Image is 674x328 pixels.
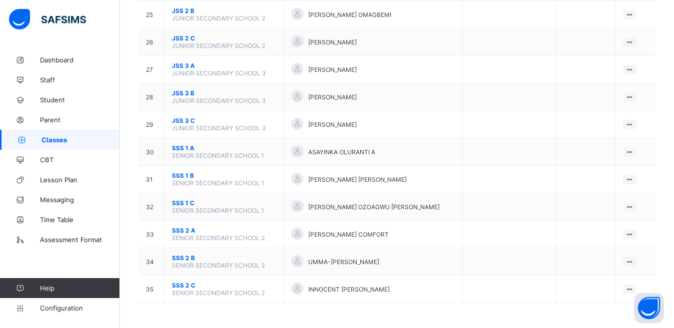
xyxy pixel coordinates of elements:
span: SENIOR SECONDARY SCHOOL 1 [172,152,264,159]
span: [PERSON_NAME] OZOAGWU [PERSON_NAME] [308,203,440,211]
span: SENIOR SECONDARY SCHOOL 2 [172,234,265,242]
span: Dashboard [40,56,120,64]
span: JSS 3 C [172,117,276,124]
span: Help [40,284,119,292]
td: 27 [138,56,164,83]
span: JSS 2 C [172,34,276,42]
span: SSS 1 B [172,172,276,179]
span: Lesson Plan [40,176,120,184]
td: 34 [138,248,164,276]
span: JUNIOR SECONDARY SCHOOL 3 [172,69,266,77]
span: SSS 2 A [172,227,276,234]
span: SENIOR SECONDARY SCHOOL 1 [172,207,264,214]
td: 26 [138,28,164,56]
span: Parent [40,116,120,124]
span: SENIOR SECONDARY SCHOOL 2 [172,289,265,297]
td: 29 [138,111,164,138]
span: [PERSON_NAME] [308,93,357,101]
span: JUNIOR SECONDARY SCHOOL 3 [172,124,266,132]
span: SSS 2 B [172,254,276,262]
span: [PERSON_NAME] [308,38,357,46]
td: 30 [138,138,164,166]
span: JSS 3 B [172,89,276,97]
span: Classes [41,136,120,144]
span: CBT [40,156,120,164]
span: ASAYINKA OLURANTI A [308,148,375,156]
td: 35 [138,276,164,303]
span: SENIOR SECONDARY SCHOOL 2 [172,262,265,269]
span: Assessment Format [40,236,120,244]
span: JSS 2 B [172,7,276,14]
span: SENIOR SECONDARY SCHOOL 1 [172,179,264,187]
span: INNOCENT [PERSON_NAME] [308,286,390,293]
span: SSS 1 A [172,144,276,152]
span: JUNIOR SECONDARY SCHOOL 2 [172,14,265,22]
span: [PERSON_NAME] [308,66,357,73]
span: JSS 3 A [172,62,276,69]
span: [PERSON_NAME] OMAGBEMI [308,11,391,18]
span: Messaging [40,196,120,204]
span: UMMA-[PERSON_NAME] [308,258,379,266]
span: [PERSON_NAME] COMFORT [308,231,389,238]
span: JUNIOR SECONDARY SCHOOL 3 [172,97,266,104]
td: 31 [138,166,164,193]
span: SSS 2 C [172,282,276,289]
td: 33 [138,221,164,248]
span: Configuration [40,304,119,312]
span: Time Table [40,216,120,224]
span: [PERSON_NAME] [308,121,357,128]
span: JUNIOR SECONDARY SCHOOL 2 [172,42,265,49]
td: 32 [138,193,164,221]
span: SSS 1 C [172,199,276,207]
span: Staff [40,76,120,84]
td: 28 [138,83,164,111]
span: Student [40,96,120,104]
button: Open asap [634,293,664,323]
span: [PERSON_NAME] [PERSON_NAME] [308,176,407,183]
td: 25 [138,1,164,28]
img: safsims [9,9,86,30]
